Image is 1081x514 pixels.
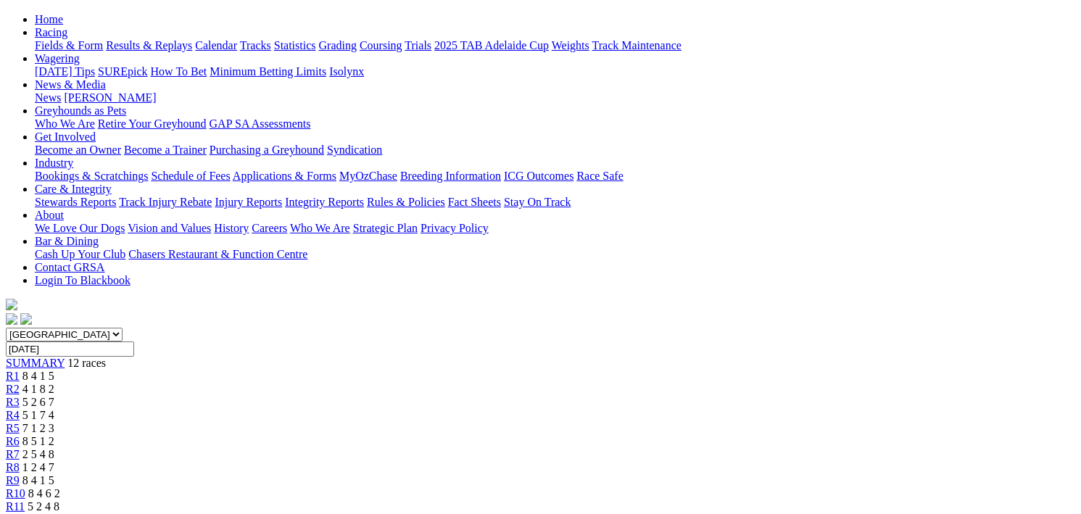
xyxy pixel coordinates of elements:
a: Minimum Betting Limits [210,65,326,78]
img: logo-grsa-white.png [6,299,17,310]
a: Fact Sheets [448,196,501,208]
div: Industry [35,170,1075,183]
a: Breeding Information [400,170,501,182]
a: Grading [319,39,357,51]
a: 2025 TAB Adelaide Cup [434,39,549,51]
a: Contact GRSA [35,261,104,273]
a: News [35,91,61,104]
a: R11 [6,500,25,513]
a: Calendar [195,39,237,51]
a: Schedule of Fees [151,170,230,182]
span: 8 5 1 2 [22,435,54,447]
a: R2 [6,383,20,395]
a: We Love Our Dogs [35,222,125,234]
a: Results & Replays [106,39,192,51]
a: Strategic Plan [353,222,418,234]
a: Track Maintenance [592,39,682,51]
a: Care & Integrity [35,183,112,195]
a: Injury Reports [215,196,282,208]
span: 5 1 7 4 [22,409,54,421]
a: Become an Owner [35,144,121,156]
a: Cash Up Your Club [35,248,125,260]
div: Racing [35,39,1075,52]
a: R4 [6,409,20,421]
a: Wagering [35,52,80,65]
a: R5 [6,422,20,434]
a: Chasers Restaurant & Function Centre [128,248,307,260]
a: About [35,209,64,221]
a: How To Bet [151,65,207,78]
div: Greyhounds as Pets [35,117,1075,130]
div: Wagering [35,65,1075,78]
a: Get Involved [35,130,96,143]
a: Become a Trainer [124,144,207,156]
a: SUREpick [98,65,147,78]
input: Select date [6,341,134,357]
span: 5 2 4 8 [28,500,59,513]
a: Isolynx [329,65,364,78]
a: Vision and Values [128,222,211,234]
a: R9 [6,474,20,486]
span: 5 2 6 7 [22,396,54,408]
span: 8 4 1 5 [22,370,54,382]
span: R8 [6,461,20,473]
a: [DATE] Tips [35,65,95,78]
a: Applications & Forms [233,170,336,182]
a: Home [35,13,63,25]
a: Syndication [327,144,382,156]
a: R1 [6,370,20,382]
a: Integrity Reports [285,196,364,208]
a: R3 [6,396,20,408]
a: Coursing [360,39,402,51]
a: Tracks [240,39,271,51]
span: 12 races [67,357,106,369]
a: News & Media [35,78,106,91]
a: R6 [6,435,20,447]
a: Racing [35,26,67,38]
span: 4 1 8 2 [22,383,54,395]
a: Retire Your Greyhound [98,117,207,130]
a: History [214,222,249,234]
a: Track Injury Rebate [119,196,212,208]
span: 1 2 4 7 [22,461,54,473]
span: 7 1 2 3 [22,422,54,434]
div: About [35,222,1075,235]
div: Care & Integrity [35,196,1075,209]
a: Industry [35,157,73,169]
span: 2 5 4 8 [22,448,54,460]
a: GAP SA Assessments [210,117,311,130]
a: Fields & Form [35,39,103,51]
a: R7 [6,448,20,460]
div: Bar & Dining [35,248,1075,261]
div: News & Media [35,91,1075,104]
img: facebook.svg [6,313,17,325]
a: Stewards Reports [35,196,116,208]
a: [PERSON_NAME] [64,91,156,104]
a: Login To Blackbook [35,274,131,286]
a: Bookings & Scratchings [35,170,148,182]
a: MyOzChase [339,170,397,182]
a: SUMMARY [6,357,65,369]
span: R10 [6,487,25,500]
div: Get Involved [35,144,1075,157]
a: Race Safe [576,170,623,182]
span: 8 4 1 5 [22,474,54,486]
a: Stay On Track [504,196,571,208]
a: Who We Are [290,222,350,234]
a: Rules & Policies [367,196,445,208]
a: Statistics [274,39,316,51]
img: twitter.svg [20,313,32,325]
a: Bar & Dining [35,235,99,247]
a: Trials [405,39,431,51]
a: Greyhounds as Pets [35,104,126,117]
a: ICG Outcomes [504,170,573,182]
